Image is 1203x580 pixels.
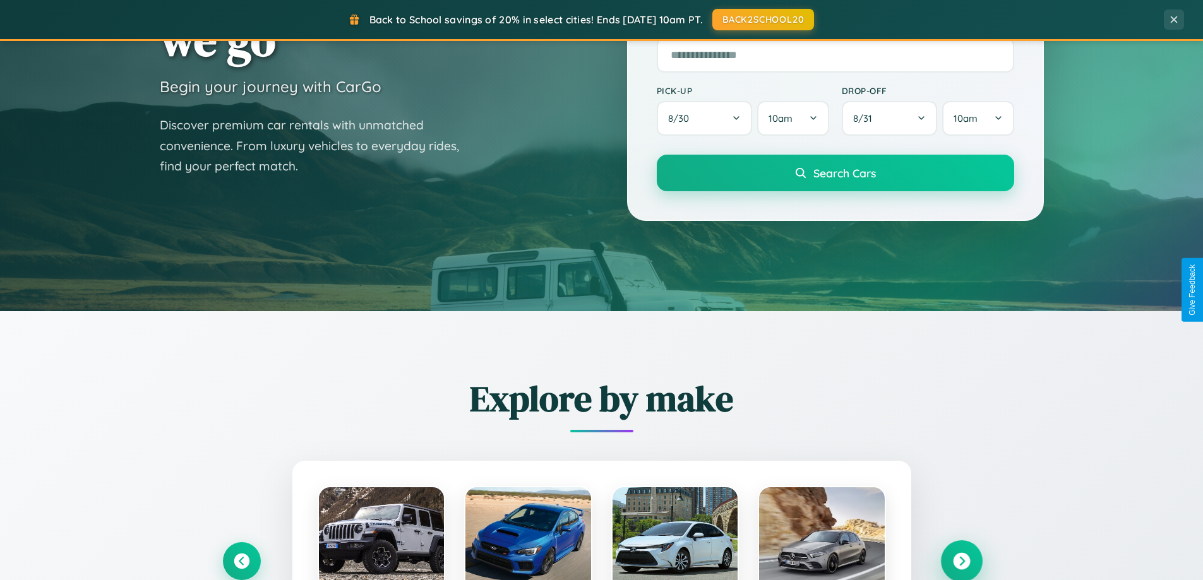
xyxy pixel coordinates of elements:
[712,9,814,30] button: BACK2SCHOOL20
[223,374,981,423] h2: Explore by make
[842,85,1014,96] label: Drop-off
[369,13,703,26] span: Back to School savings of 20% in select cities! Ends [DATE] 10am PT.
[657,85,829,96] label: Pick-up
[842,101,938,136] button: 8/31
[668,112,695,124] span: 8 / 30
[853,112,878,124] span: 8 / 31
[813,166,876,180] span: Search Cars
[1188,264,1197,316] div: Give Feedback
[160,115,476,177] p: Discover premium car rentals with unmatched convenience. From luxury vehicles to everyday rides, ...
[657,155,1014,191] button: Search Cars
[757,101,829,136] button: 10am
[954,112,978,124] span: 10am
[769,112,793,124] span: 10am
[942,101,1014,136] button: 10am
[657,101,753,136] button: 8/30
[160,77,381,96] h3: Begin your journey with CarGo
